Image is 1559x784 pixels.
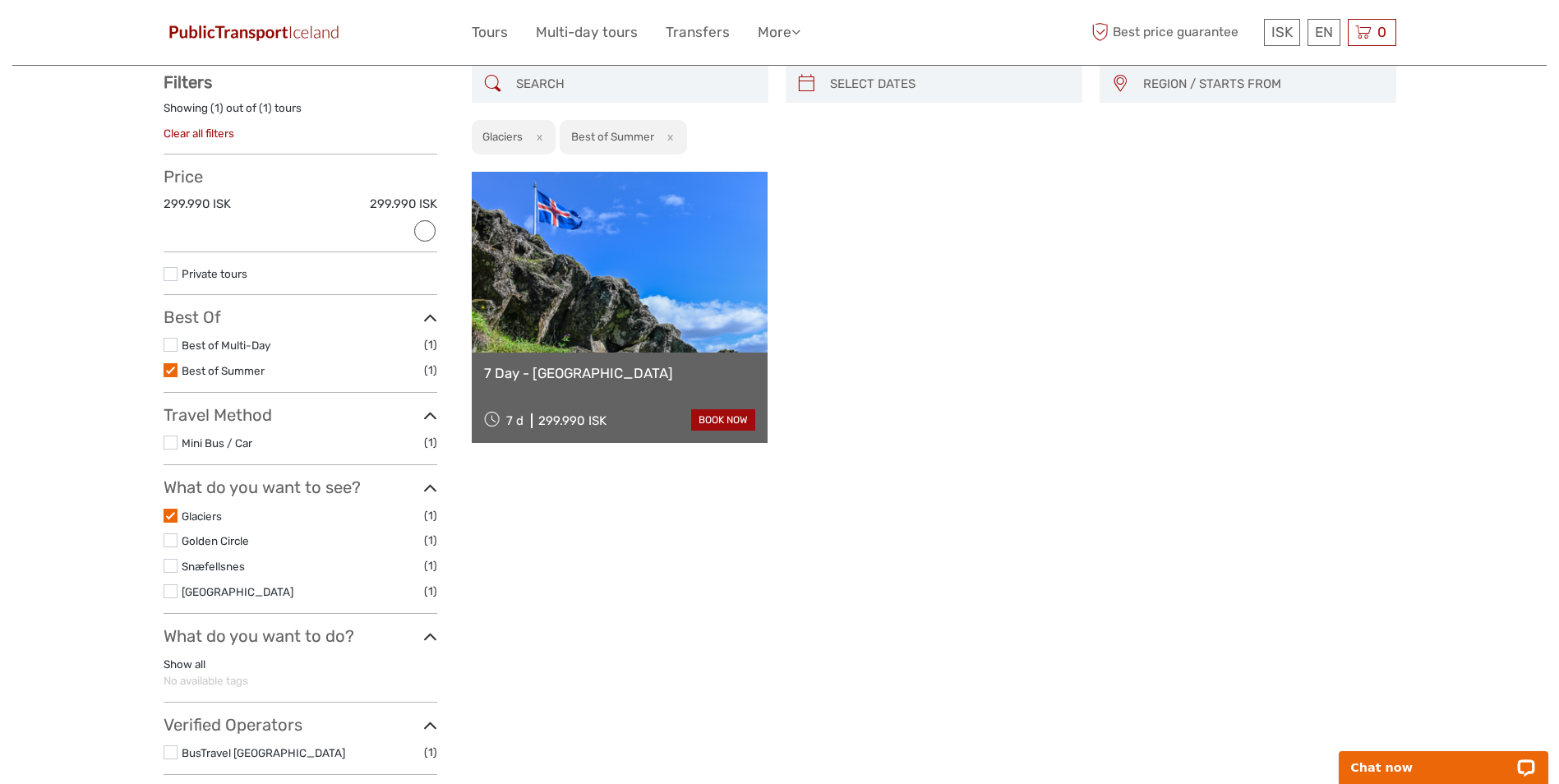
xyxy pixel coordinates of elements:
[214,100,219,116] label: 1
[164,674,248,687] span: No available tags
[182,267,247,280] a: Private tours
[164,715,437,735] h3: Verified Operators
[1136,71,1388,98] button: REGION / STARTS FROM
[164,307,437,327] h3: Best Of
[182,746,345,759] a: BusTravel [GEOGRAPHIC_DATA]
[182,585,293,598] a: [GEOGRAPHIC_DATA]
[424,335,437,354] span: (1)
[424,361,437,380] span: (1)
[370,196,437,213] label: 299.990 ISK
[571,130,654,143] h2: Best of Summer
[691,409,755,431] a: book now
[182,339,270,352] a: Best of Multi-Day
[424,743,437,762] span: (1)
[164,196,231,213] label: 299.990 ISK
[666,21,730,44] a: Transfers
[164,100,437,126] div: Showing ( ) out of ( ) tours
[164,626,437,646] h3: What do you want to do?
[506,413,524,428] span: 7 d
[1271,24,1293,40] span: ISK
[484,365,756,381] a: 7 Day - [GEOGRAPHIC_DATA]
[424,531,437,550] span: (1)
[263,100,268,116] label: 1
[164,72,212,92] strong: Filters
[424,433,437,452] span: (1)
[536,21,638,44] a: Multi-day tours
[1375,24,1389,40] span: 0
[538,413,607,428] div: 299.990 ISK
[424,506,437,525] span: (1)
[1088,19,1260,46] span: Best price guarantee
[472,21,508,44] a: Tours
[182,534,249,547] a: Golden Circle
[182,560,245,573] a: Snæfellsnes
[164,405,437,425] h3: Travel Method
[482,130,523,143] h2: Glaciers
[164,167,437,187] h3: Price
[164,657,205,671] a: Show all
[510,70,760,99] input: SEARCH
[424,556,437,575] span: (1)
[182,364,265,377] a: Best of Summer
[657,128,679,145] button: x
[164,21,344,44] img: 649-6460f36e-8799-4323-b450-83d04da7ab63_logo_small.jpg
[182,436,252,450] a: Mini Bus / Car
[1328,732,1559,784] iframe: LiveChat chat widget
[182,510,222,523] a: Glaciers
[1308,19,1340,46] div: EN
[525,128,547,145] button: x
[758,21,800,44] a: More
[823,70,1074,99] input: SELECT DATES
[164,477,437,497] h3: What do you want to see?
[164,127,234,140] a: Clear all filters
[424,582,437,601] span: (1)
